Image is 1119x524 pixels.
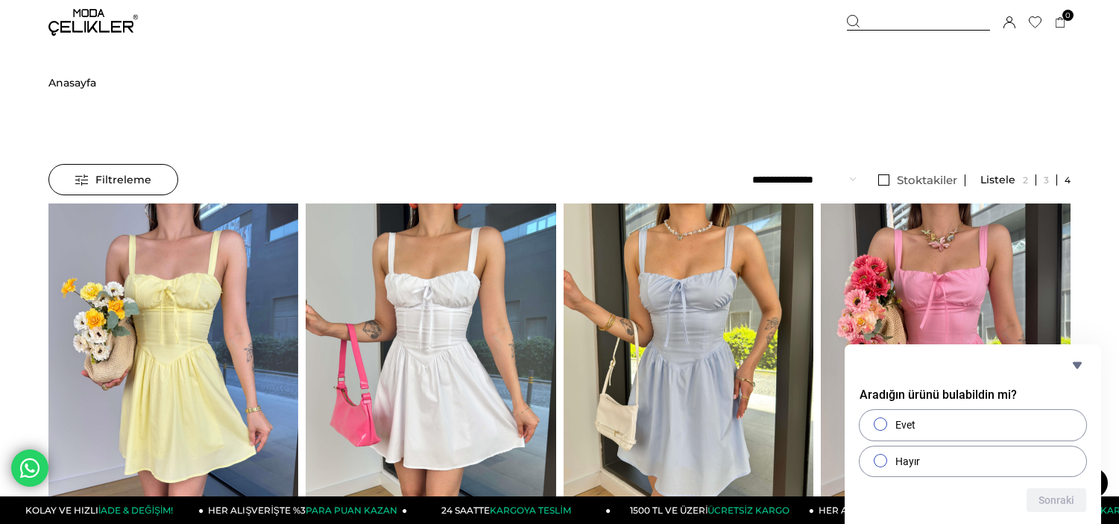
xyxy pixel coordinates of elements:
[1027,488,1086,512] button: Next question
[48,9,138,36] img: logo
[1068,356,1086,374] button: Hide survey
[75,165,151,195] span: Filtreleme
[860,356,1086,512] div: Aradığın ürünü bulabildin mi?
[98,505,173,516] span: İADE & DEĞİŞİM!
[860,386,1086,404] h2: Aradığın ürünü bulabildin mi?
[895,417,915,432] span: Evet
[814,496,1018,524] a: HER ALIŞVERİŞTE %3PARA PUAN KAZAN
[407,496,611,524] a: 24 SAATTEKARGOYA TESLİM
[871,174,965,186] a: Stoktakiler
[897,173,957,187] span: Stoktakiler
[1055,17,1066,28] a: 0
[860,410,1086,476] div: Aradığın ürünü bulabildin mi?
[306,505,397,516] span: PARA PUAN KAZAN
[48,45,96,121] li: >
[895,454,920,469] span: Hayır
[1062,10,1074,21] span: 0
[48,45,96,121] a: Anasayfa
[204,496,407,524] a: HER ALIŞVERİŞTE %3PARA PUAN KAZAN
[490,505,570,516] span: KARGOYA TESLİM
[611,496,814,524] a: 1500 TL VE ÜZERİÜCRETSİZ KARGO
[707,505,789,516] span: ÜCRETSİZ KARGO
